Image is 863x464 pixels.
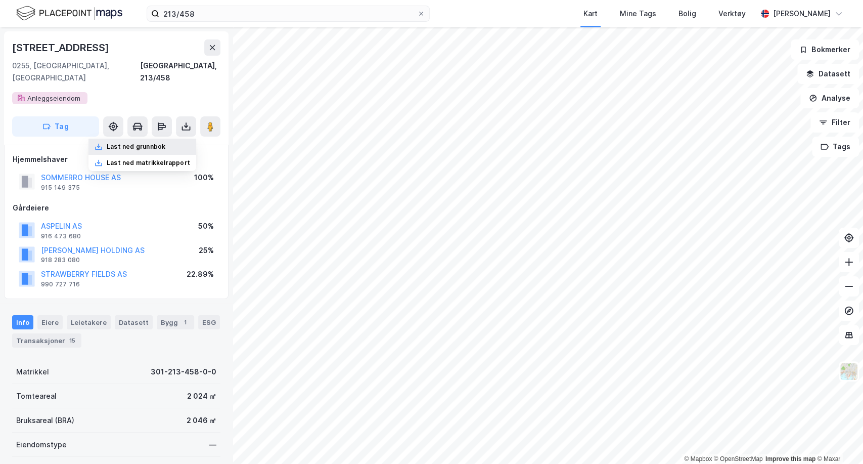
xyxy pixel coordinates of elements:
a: Improve this map [765,455,815,462]
div: Last ned grunnbok [107,143,165,151]
div: Bygg [157,315,194,329]
div: Bolig [678,8,696,20]
div: Matrikkel [16,366,49,378]
div: 2 024 ㎡ [187,390,216,402]
div: Datasett [115,315,153,329]
button: Analyse [800,88,859,108]
div: Eiere [37,315,63,329]
a: OpenStreetMap [714,455,763,462]
button: Datasett [797,64,859,84]
div: [STREET_ADDRESS] [12,39,111,56]
div: Leietakere [67,315,111,329]
div: 916 473 680 [41,232,81,240]
a: Mapbox [684,455,712,462]
div: 1 [180,317,190,327]
div: 22.89% [187,268,214,280]
input: Søk på adresse, matrikkel, gårdeiere, leietakere eller personer [159,6,417,21]
div: Kontrollprogram for chat [812,415,863,464]
div: [GEOGRAPHIC_DATA], 213/458 [140,60,220,84]
div: ESG [198,315,220,329]
button: Tag [12,116,99,137]
div: Verktøy [718,8,746,20]
div: 50% [198,220,214,232]
button: Bokmerker [791,39,859,60]
div: Transaksjoner [12,333,81,348]
div: Bruksareal (BRA) [16,414,74,427]
div: Tomteareal [16,390,57,402]
div: 25% [199,244,214,257]
iframe: Chat Widget [812,415,863,464]
div: Kart [583,8,598,20]
div: Eiendomstype [16,439,67,451]
div: 301-213-458-0-0 [151,366,216,378]
div: Last ned matrikkelrapport [107,159,190,167]
div: Info [12,315,33,329]
div: [PERSON_NAME] [773,8,831,20]
div: 100% [194,172,214,184]
img: logo.f888ab2527a4732fd821a326f86c7f29.svg [16,5,122,22]
div: 0255, [GEOGRAPHIC_DATA], [GEOGRAPHIC_DATA] [12,60,140,84]
div: 15 [67,335,77,346]
div: — [209,439,216,451]
div: 2 046 ㎡ [187,414,216,427]
div: Mine Tags [620,8,656,20]
img: Z [839,362,858,381]
div: 915 149 375 [41,184,80,192]
div: 990 727 716 [41,280,80,288]
div: Hjemmelshaver [13,153,220,165]
button: Tags [812,137,859,157]
div: 918 283 080 [41,256,80,264]
div: Gårdeiere [13,202,220,214]
button: Filter [810,112,859,133]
